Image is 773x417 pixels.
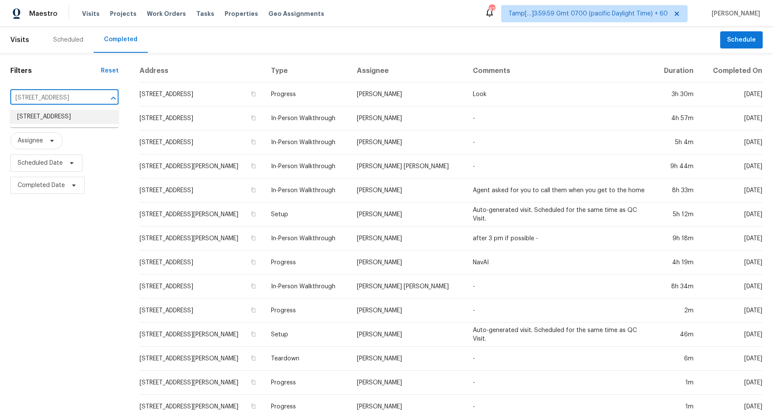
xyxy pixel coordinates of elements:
td: [PERSON_NAME] [350,130,466,154]
td: [STREET_ADDRESS] [139,106,264,130]
td: [DATE] [700,202,763,227]
button: Schedule [720,31,763,49]
td: [PERSON_NAME] [350,178,466,202]
td: Setup [264,323,350,347]
div: Scheduled [53,36,83,44]
td: Auto-generated visit. Scheduled for the same time as QC Visit. [466,323,653,347]
td: Teardown [264,347,350,371]
span: Maestro [29,9,58,18]
td: [STREET_ADDRESS] [139,251,264,275]
span: Visits [10,30,29,49]
button: Copy Address [250,402,257,410]
td: Progress [264,299,350,323]
td: [PERSON_NAME] [350,323,466,347]
td: [STREET_ADDRESS] [139,82,264,106]
td: [PERSON_NAME] [350,299,466,323]
button: Copy Address [250,354,257,362]
span: [PERSON_NAME] [708,9,760,18]
td: [STREET_ADDRESS][PERSON_NAME] [139,347,264,371]
td: [STREET_ADDRESS][PERSON_NAME] [139,323,264,347]
span: Tamp[…]3:59:59 Gmt 0700 (pacific Daylight Time) + 60 [508,9,668,18]
td: [STREET_ADDRESS][PERSON_NAME] [139,371,264,395]
td: [PERSON_NAME] [350,106,466,130]
div: Reset [101,66,119,75]
td: [DATE] [700,299,763,323]
td: 3h 30m [653,82,700,106]
th: Address [139,60,264,82]
div: Completed [104,35,137,44]
td: [DATE] [700,154,763,178]
span: Tasks [196,11,214,17]
td: - [466,130,653,154]
input: Search for an address... [10,91,94,105]
td: 6m [653,347,700,371]
td: Look [466,82,653,106]
button: Copy Address [250,306,257,314]
td: 8h 34m [653,275,700,299]
td: In-Person Walkthrough [264,106,350,130]
th: Type [264,60,350,82]
button: Close [107,92,119,104]
span: Projects [110,9,137,18]
td: 4h 57m [653,106,700,130]
th: Duration [653,60,700,82]
button: Copy Address [250,258,257,266]
td: 8h 33m [653,178,700,202]
td: [STREET_ADDRESS][PERSON_NAME] [139,154,264,178]
td: 1m [653,371,700,395]
td: 9h 44m [653,154,700,178]
td: - [466,275,653,299]
span: Completed Date [18,181,65,190]
td: [PERSON_NAME] [350,251,466,275]
div: 474 [489,5,495,14]
td: In-Person Walkthrough [264,275,350,299]
span: Geo Assignments [268,9,324,18]
td: [DATE] [700,130,763,154]
td: Progress [264,82,350,106]
button: Copy Address [250,330,257,338]
td: [DATE] [700,227,763,251]
td: [DATE] [700,106,763,130]
td: - [466,347,653,371]
td: In-Person Walkthrough [264,130,350,154]
td: [STREET_ADDRESS][PERSON_NAME] [139,202,264,227]
td: [PERSON_NAME] [350,347,466,371]
th: Assignee [350,60,466,82]
td: 4h 19m [653,251,700,275]
span: Scheduled Date [18,159,63,167]
td: - [466,371,653,395]
td: - [466,299,653,323]
li: [STREET_ADDRESS] [10,110,119,124]
td: Auto-generated visit. Scheduled for the same time as QC Visit. [466,202,653,227]
td: [DATE] [700,323,763,347]
td: [STREET_ADDRESS][PERSON_NAME] [139,227,264,251]
td: - [466,106,653,130]
td: [STREET_ADDRESS] [139,178,264,202]
td: after 3 pm if possible - [466,227,653,251]
td: - [466,154,653,178]
td: In-Person Walkthrough [264,227,350,251]
td: [STREET_ADDRESS] [139,299,264,323]
td: [DATE] [700,347,763,371]
td: Progress [264,371,350,395]
td: [DATE] [700,371,763,395]
td: [STREET_ADDRESS] [139,130,264,154]
span: Properties [225,9,258,18]
button: Copy Address [250,234,257,242]
span: Visits [82,9,100,18]
th: Completed On [700,60,763,82]
td: In-Person Walkthrough [264,178,350,202]
td: 5h 4m [653,130,700,154]
td: [STREET_ADDRESS] [139,275,264,299]
td: [PERSON_NAME] [350,202,466,227]
button: Copy Address [250,378,257,386]
td: Setup [264,202,350,227]
button: Copy Address [250,282,257,290]
span: Assignee [18,136,43,145]
button: Copy Address [250,114,257,122]
td: 2m [653,299,700,323]
td: 5h 12m [653,202,700,227]
span: Work Orders [147,9,186,18]
td: Progress [264,251,350,275]
button: Copy Address [250,138,257,146]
